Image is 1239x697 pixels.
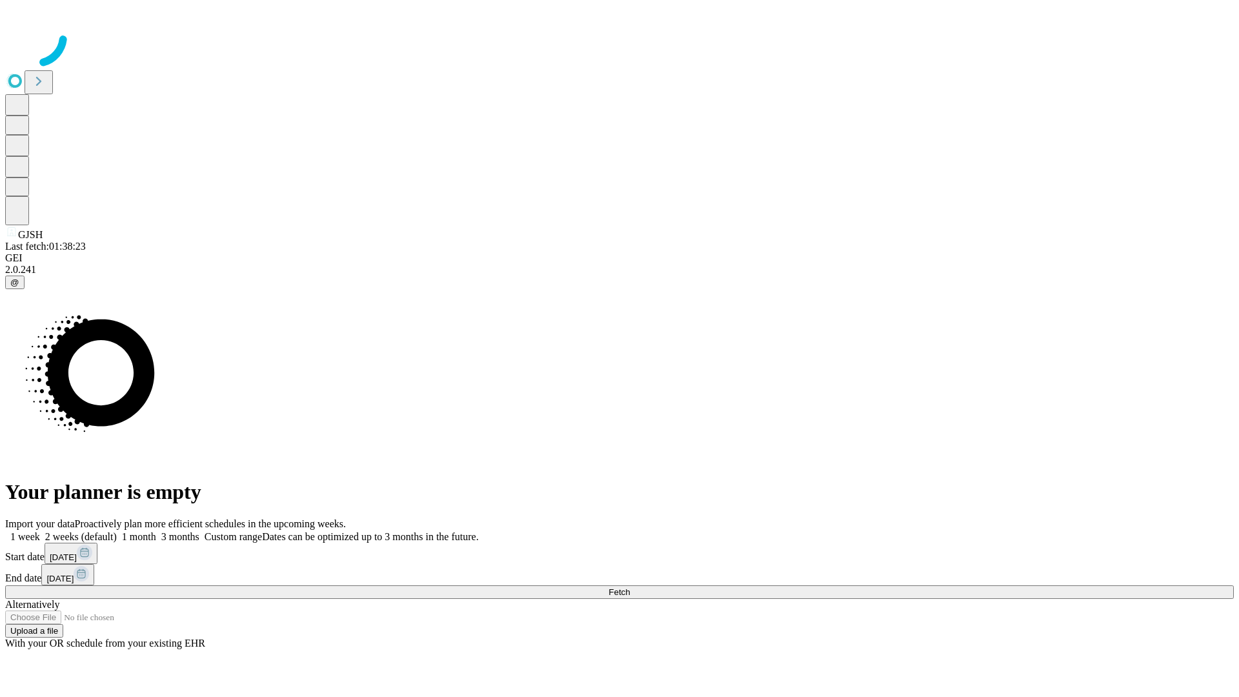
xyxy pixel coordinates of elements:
[262,531,478,542] span: Dates can be optimized up to 3 months in the future.
[46,574,74,583] span: [DATE]
[122,531,156,542] span: 1 month
[5,599,59,610] span: Alternatively
[5,264,1234,276] div: 2.0.241
[45,531,117,542] span: 2 weeks (default)
[5,480,1234,504] h1: Your planner is empty
[5,518,75,529] span: Import your data
[5,585,1234,599] button: Fetch
[5,276,25,289] button: @
[161,531,199,542] span: 3 months
[5,638,205,649] span: With your OR schedule from your existing EHR
[50,552,77,562] span: [DATE]
[10,531,40,542] span: 1 week
[609,587,630,597] span: Fetch
[45,543,97,564] button: [DATE]
[10,278,19,287] span: @
[75,518,346,529] span: Proactively plan more efficient schedules in the upcoming weeks.
[41,564,94,585] button: [DATE]
[205,531,262,542] span: Custom range
[5,624,63,638] button: Upload a file
[18,229,43,240] span: GJSH
[5,543,1234,564] div: Start date
[5,252,1234,264] div: GEI
[5,564,1234,585] div: End date
[5,241,86,252] span: Last fetch: 01:38:23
